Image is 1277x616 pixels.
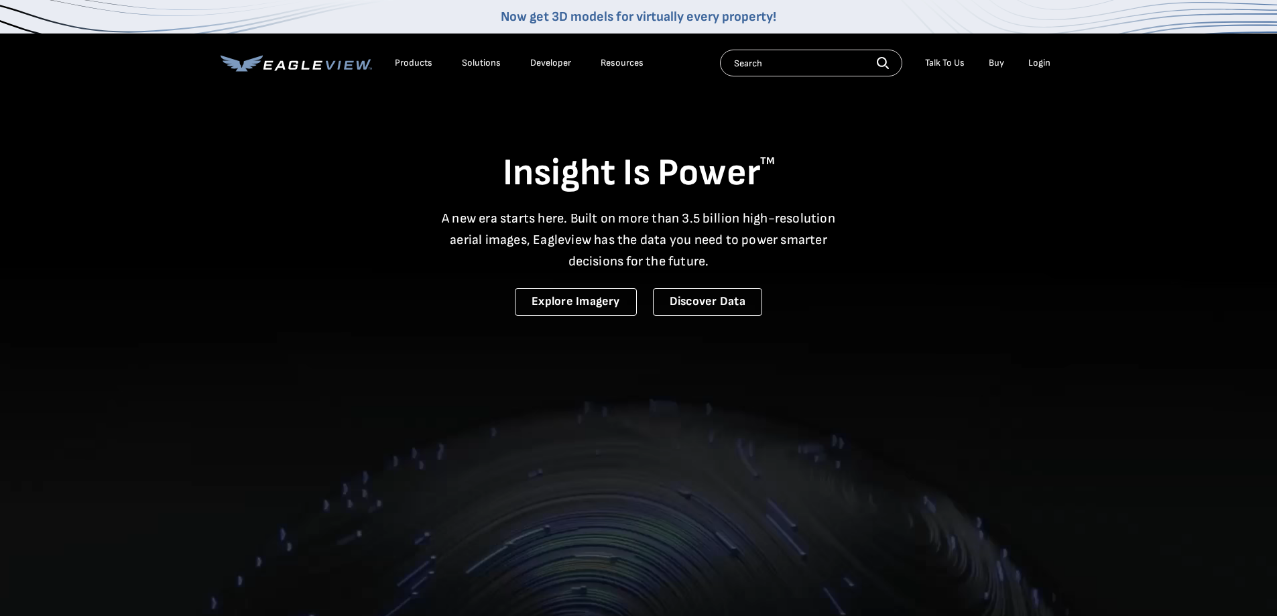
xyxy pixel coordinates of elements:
p: A new era starts here. Built on more than 3.5 billion high-resolution aerial images, Eagleview ha... [434,208,844,272]
input: Search [720,50,902,76]
a: Explore Imagery [515,288,637,316]
sup: TM [760,155,775,168]
div: Talk To Us [925,57,965,69]
a: Developer [530,57,571,69]
div: Products [395,57,432,69]
a: Buy [989,57,1004,69]
div: Login [1028,57,1050,69]
a: Now get 3D models for virtually every property! [501,9,776,25]
div: Solutions [462,57,501,69]
a: Discover Data [653,288,762,316]
div: Resources [601,57,644,69]
h1: Insight Is Power [221,150,1057,197]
